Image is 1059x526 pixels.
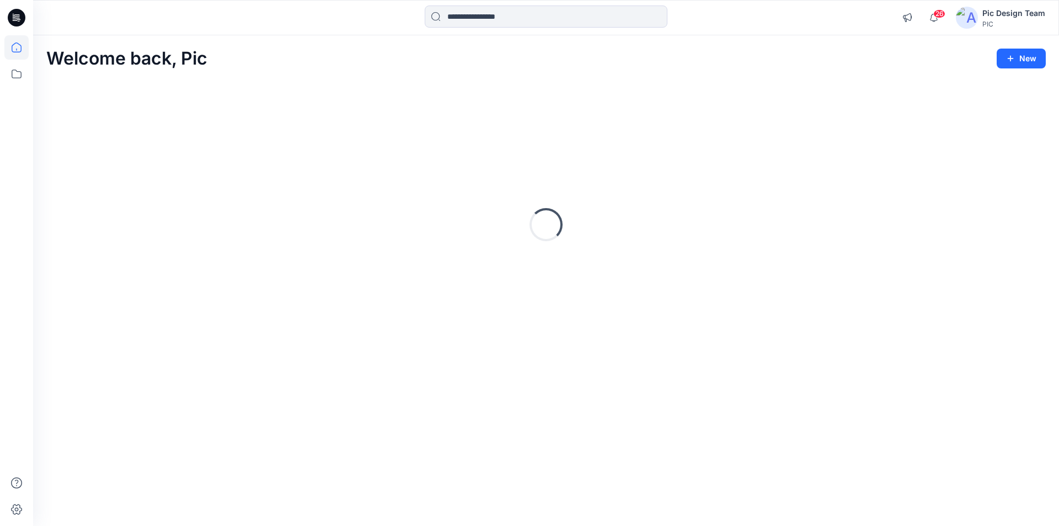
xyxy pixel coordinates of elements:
button: New [997,49,1046,68]
img: avatar [956,7,978,29]
span: 26 [933,9,945,18]
div: Pic Design Team [982,7,1045,20]
h2: Welcome back, Pic [46,49,207,69]
div: PIC [982,20,1045,28]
